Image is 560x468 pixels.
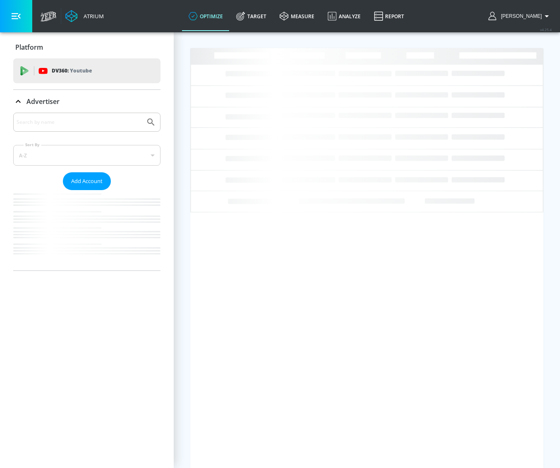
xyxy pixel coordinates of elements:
[13,145,160,166] div: A-Z
[65,10,104,22] a: Atrium
[367,1,411,31] a: Report
[321,1,367,31] a: Analyze
[71,176,103,186] span: Add Account
[26,97,60,106] p: Advertiser
[182,1,230,31] a: optimize
[498,13,542,19] span: login as: kylie.geatz@zefr.com
[52,66,92,75] p: DV360:
[17,117,142,128] input: Search by name
[230,1,273,31] a: Target
[24,142,41,147] label: Sort By
[13,190,160,270] nav: list of Advertiser
[80,12,104,20] div: Atrium
[70,66,92,75] p: Youtube
[540,27,552,32] span: v 4.25.4
[15,43,43,52] p: Platform
[13,90,160,113] div: Advertiser
[273,1,321,31] a: measure
[63,172,111,190] button: Add Account
[488,11,552,21] button: [PERSON_NAME]
[13,113,160,270] div: Advertiser
[13,58,160,83] div: DV360: Youtube
[13,36,160,59] div: Platform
